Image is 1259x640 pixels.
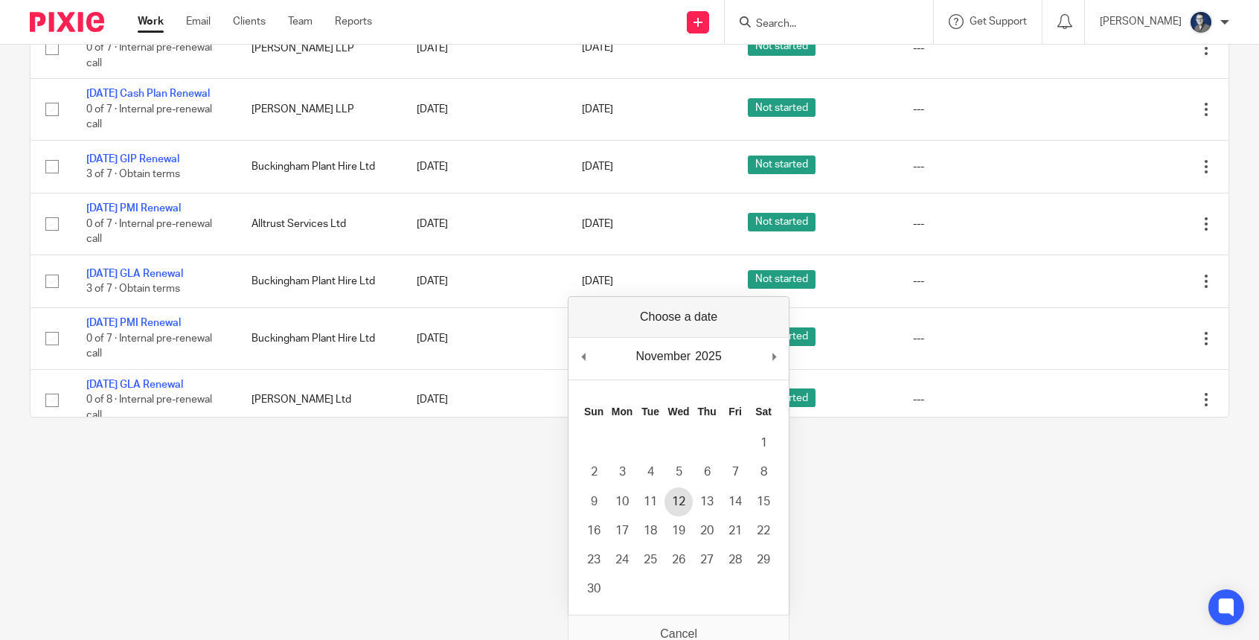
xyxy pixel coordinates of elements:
[693,345,724,368] div: 2025
[86,203,181,214] a: [DATE] PMI Renewal
[608,458,636,487] button: 3
[584,406,603,417] abbr: Sunday
[664,545,693,575] button: 26
[641,406,659,417] abbr: Tuesday
[633,345,693,368] div: November
[86,154,179,164] a: [DATE] GIP Renewal
[913,217,1048,231] div: ---
[668,406,690,417] abbr: Wednesday
[237,140,402,193] td: Buckingham Plant Hire Ltd
[721,516,749,545] button: 21
[86,380,183,390] a: [DATE] GLA Renewal
[693,545,721,575] button: 27
[913,331,1048,346] div: ---
[582,276,613,287] span: [DATE]
[582,104,613,115] span: [DATE]
[86,269,183,279] a: [DATE] GLA Renewal
[749,487,778,516] button: 15
[755,18,888,31] input: Search
[86,104,212,130] span: 0 of 7 · Internal pre-renewal call
[402,17,567,78] td: [DATE]
[402,79,567,140] td: [DATE]
[636,516,664,545] button: 18
[913,274,1048,289] div: ---
[693,516,721,545] button: 20
[913,41,1048,56] div: ---
[576,345,591,368] button: Previous Month
[693,458,721,487] button: 6
[636,545,664,575] button: 25
[721,545,749,575] button: 28
[755,406,772,417] abbr: Saturday
[237,193,402,255] td: Alltrust Services Ltd
[237,17,402,78] td: [PERSON_NAME] LLP
[580,487,608,516] button: 9
[636,487,664,516] button: 11
[721,487,749,516] button: 14
[402,369,567,430] td: [DATE]
[748,213,816,231] span: Not started
[697,406,716,417] abbr: Thursday
[721,458,749,487] button: 7
[86,394,212,420] span: 0 of 8 · Internal pre-renewal call
[30,12,104,32] img: Pixie
[138,14,164,29] a: Work
[608,545,636,575] button: 24
[402,140,567,193] td: [DATE]
[748,270,816,289] span: Not started
[402,193,567,255] td: [DATE]
[636,458,664,487] button: 4
[86,89,210,99] a: [DATE] Cash Plan Renewal
[748,98,816,117] span: Not started
[86,318,181,328] a: [DATE] PMI Renewal
[86,284,180,294] span: 3 of 7 · Obtain terms
[664,458,693,487] button: 5
[580,458,608,487] button: 2
[749,545,778,575] button: 29
[86,169,180,179] span: 3 of 7 · Obtain terms
[86,219,212,245] span: 0 of 7 · Internal pre-renewal call
[749,516,778,545] button: 22
[582,219,613,229] span: [DATE]
[580,516,608,545] button: 16
[402,255,567,307] td: [DATE]
[402,308,567,369] td: [DATE]
[728,406,742,417] abbr: Friday
[608,516,636,545] button: 17
[335,14,372,29] a: Reports
[664,516,693,545] button: 19
[233,14,266,29] a: Clients
[237,369,402,430] td: [PERSON_NAME] Ltd
[86,333,212,359] span: 0 of 7 · Internal pre-renewal call
[913,392,1048,407] div: ---
[186,14,211,29] a: Email
[580,545,608,575] button: 23
[693,487,721,516] button: 13
[237,308,402,369] td: Buckingham Plant Hire Ltd
[612,406,632,417] abbr: Monday
[749,429,778,458] button: 1
[580,575,608,604] button: 30
[1189,10,1213,34] img: Paul%20corporate%20headshot.jpg
[913,102,1048,117] div: ---
[288,14,313,29] a: Team
[749,458,778,487] button: 8
[664,487,693,516] button: 12
[766,345,781,368] button: Next Month
[582,43,613,54] span: [DATE]
[748,37,816,56] span: Not started
[237,79,402,140] td: [PERSON_NAME] LLP
[1100,14,1182,29] p: [PERSON_NAME]
[748,156,816,174] span: Not started
[608,487,636,516] button: 10
[970,16,1027,27] span: Get Support
[237,255,402,307] td: Buckingham Plant Hire Ltd
[913,159,1048,174] div: ---
[582,161,613,172] span: [DATE]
